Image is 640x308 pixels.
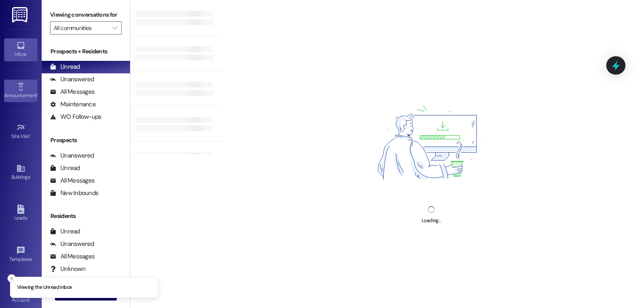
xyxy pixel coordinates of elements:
[50,100,96,109] div: Maintenance
[50,227,80,236] div: Unread
[4,284,37,307] a: Account
[50,265,85,273] div: Unknown
[422,216,440,225] div: Loading...
[112,25,117,31] i: 
[50,75,94,84] div: Unanswered
[54,21,108,35] input: All communities
[4,120,37,143] a: Site Visit •
[50,240,94,248] div: Unanswered
[50,151,94,160] div: Unanswered
[4,38,37,61] a: Inbox
[4,161,37,184] a: Buildings
[17,284,72,291] p: Viewing the Unread inbox
[12,7,29,23] img: ResiDesk Logo
[42,47,130,56] div: Prospects + Residents
[50,189,98,198] div: New Inbounds
[50,88,95,96] div: All Messages
[7,274,16,283] button: Close toast
[32,255,33,261] span: •
[4,243,37,266] a: Templates •
[50,252,95,261] div: All Messages
[50,63,80,71] div: Unread
[50,176,95,185] div: All Messages
[37,91,38,97] span: •
[42,136,130,145] div: Prospects
[50,164,80,173] div: Unread
[4,202,37,225] a: Leads
[42,212,130,220] div: Residents
[50,8,122,21] label: Viewing conversations for
[50,113,101,121] div: WO Follow-ups
[30,132,31,138] span: •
